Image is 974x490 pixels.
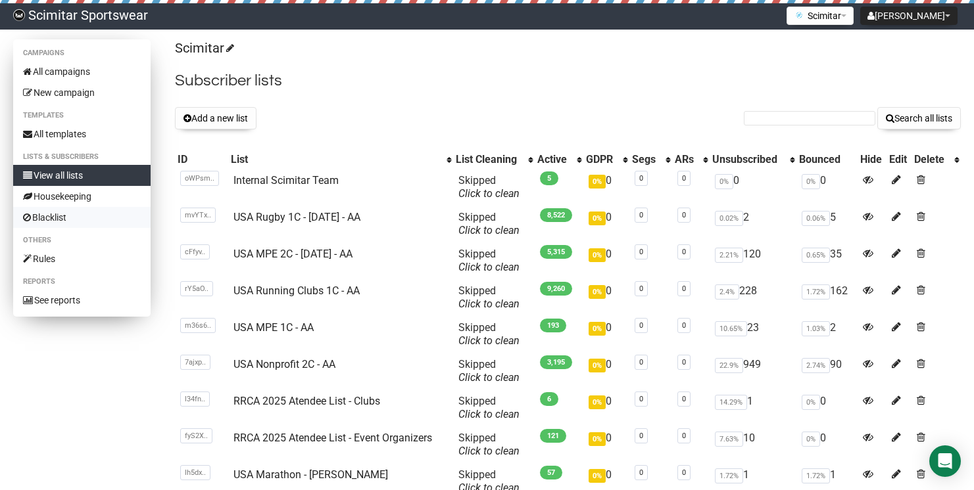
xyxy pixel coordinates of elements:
div: Active [537,153,570,166]
td: 2 [796,316,858,353]
a: Housekeeping [13,186,151,207]
a: RRCA 2025 Atendee List - Clubs [233,395,380,407]
span: 193 [540,319,566,332]
button: [PERSON_NAME] [860,7,958,25]
span: 0% [802,432,820,447]
span: 1.72% [802,468,830,483]
td: 949 [710,353,796,390]
td: 0 [583,206,629,242]
span: 7ajxp.. [180,355,210,370]
span: Skipped [458,248,520,273]
td: 0 [583,353,629,390]
span: oWPsm.. [180,171,219,186]
span: 2.74% [802,358,830,373]
span: 0% [715,174,733,189]
img: c430136311b1e6f103092caacf47139d [13,9,25,21]
span: Skipped [458,358,520,384]
a: Internal Scimitar Team [233,174,339,187]
a: Click to clean [458,408,520,420]
td: 0 [583,169,629,206]
span: 0.06% [802,211,830,226]
span: mvYTx.. [180,208,216,223]
span: 22.9% [715,358,743,373]
a: 0 [682,284,686,293]
td: 35 [796,242,858,279]
span: 0% [589,359,606,372]
a: RRCA 2025 Atendee List - Event Organizers [233,432,432,444]
li: Campaigns [13,45,151,61]
a: 0 [682,358,686,367]
a: 0 [639,468,643,477]
a: Click to clean [458,371,520,384]
th: Segs: No sort applied, activate to apply an ascending sort [629,150,672,169]
td: 5 [796,206,858,242]
td: 0 [583,426,629,463]
span: 0% [589,212,606,225]
a: All templates [13,123,151,145]
a: USA Nonprofit 2C - AA [233,358,335,370]
h2: Subscriber lists [175,69,961,93]
a: Click to clean [458,298,520,310]
span: Skipped [458,432,520,457]
a: 0 [682,395,686,403]
span: 0% [589,432,606,446]
span: 5 [540,171,558,185]
div: Delete [914,153,948,166]
a: Click to clean [458,334,520,347]
td: 2 [710,206,796,242]
a: 0 [682,211,686,219]
li: Others [13,233,151,248]
a: 0 [639,211,643,219]
td: 0 [796,169,858,206]
span: 0% [589,469,606,483]
td: 90 [796,353,858,390]
span: 7.63% [715,432,743,447]
span: Skipped [458,284,520,310]
a: 0 [682,468,686,477]
button: Scimitar [787,7,854,25]
td: 0 [583,279,629,316]
span: 3,195 [540,355,572,369]
a: 0 [639,174,643,183]
li: Lists & subscribers [13,149,151,165]
th: ID: No sort applied, sorting is disabled [175,150,228,169]
a: View all lists [13,165,151,186]
td: 0 [583,242,629,279]
span: m36s6.. [180,318,216,333]
a: 0 [639,432,643,440]
span: cFfyv.. [180,244,210,259]
span: 6 [540,392,558,406]
a: Click to clean [458,187,520,200]
td: 0 [710,169,796,206]
th: Edit: No sort applied, sorting is disabled [887,150,912,169]
span: 0% [589,395,606,409]
span: 0% [589,248,606,262]
td: 228 [710,279,796,316]
span: 1.03% [802,321,830,336]
span: fyS2X.. [180,428,212,443]
a: USA Marathon - [PERSON_NAME] [233,468,388,481]
th: ARs: No sort applied, activate to apply an ascending sort [672,150,710,169]
div: ARs [675,153,696,166]
td: 0 [796,390,858,426]
th: List Cleaning: No sort applied, activate to apply an ascending sort [453,150,535,169]
a: Scimitar [175,40,232,56]
a: 0 [682,432,686,440]
button: Search all lists [877,107,961,129]
button: Add a new list [175,107,256,129]
th: Active: No sort applied, activate to apply an ascending sort [535,150,583,169]
a: 0 [639,321,643,330]
th: List: No sort applied, activate to apply an ascending sort [228,150,453,169]
span: 0% [802,395,820,410]
a: 0 [639,395,643,403]
a: USA Running Clubs 1C - AA [233,284,360,297]
span: 5,315 [540,245,572,259]
td: 120 [710,242,796,279]
span: 121 [540,429,566,443]
td: 0 [583,316,629,353]
a: Click to clean [458,261,520,273]
span: 1.72% [802,284,830,300]
a: 0 [639,358,643,367]
div: Open Intercom Messenger [929,445,961,477]
span: 57 [540,466,562,479]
